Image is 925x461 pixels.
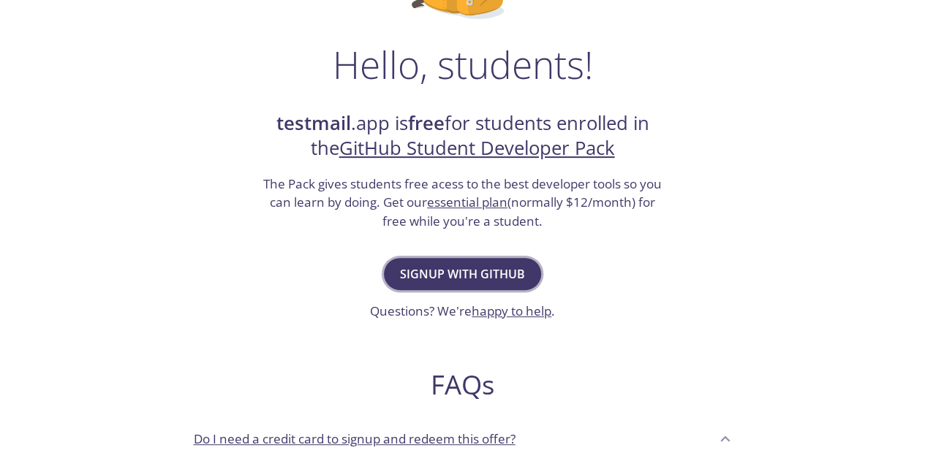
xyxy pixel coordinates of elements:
[262,111,664,161] h2: .app is for students enrolled in the
[182,368,744,401] h2: FAQs
[400,264,525,284] span: Signup with GitHub
[427,194,507,210] a: essential plan
[276,110,351,136] strong: testmail
[384,258,541,290] button: Signup with GitHub
[333,42,593,86] h1: Hello, students!
[262,175,664,231] h3: The Pack gives students free acess to the best developer tools so you can learn by doing. Get our...
[194,430,516,449] p: Do I need a credit card to signup and redeem this offer?
[472,302,551,319] a: happy to help
[339,135,615,161] a: GitHub Student Developer Pack
[408,110,445,136] strong: free
[370,302,555,321] h3: Questions? We're .
[182,419,744,458] div: Do I need a credit card to signup and redeem this offer?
